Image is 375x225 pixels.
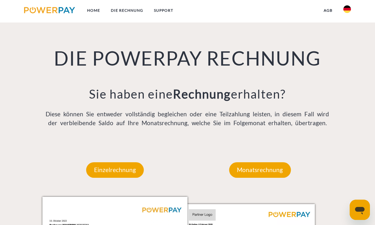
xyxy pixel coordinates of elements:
a: agb [318,5,338,16]
p: Monatsrechnung [229,162,291,177]
h3: Sie haben eine erhalten? [42,87,332,102]
img: de [343,5,351,13]
h1: DIE POWERPAY RECHNUNG [42,46,332,71]
a: SUPPORT [149,5,179,16]
img: logo-powerpay.svg [24,7,75,13]
p: Einzelrechnung [86,162,144,177]
a: Home [82,5,105,16]
p: Diese können Sie entweder vollständig begleichen oder eine Teilzahlung leisten, in diesem Fall wi... [42,110,332,128]
a: DIE RECHNUNG [105,5,149,16]
b: Rechnung [173,87,231,101]
iframe: Schaltfläche zum Öffnen des Messaging-Fensters [350,200,370,220]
